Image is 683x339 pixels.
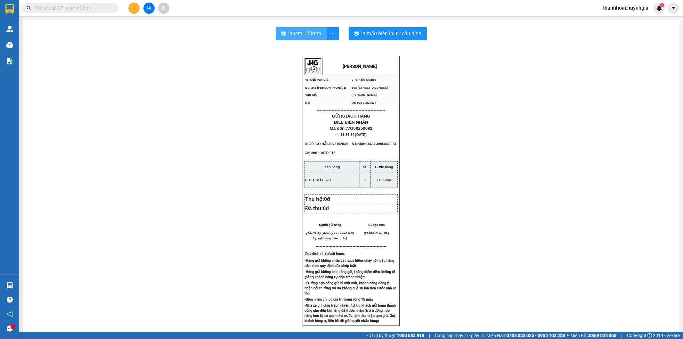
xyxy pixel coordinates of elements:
strong: 0708 023 035 - 0935 103 250 [507,333,565,338]
img: logo-vxr [5,4,14,14]
span: 0973102839 [329,142,348,146]
button: plus [128,3,140,14]
button: aim [158,3,169,14]
strong: -Trường hợp hàng gửi bị mất mát, khách hàng đòng ý nhận bồi thường tối đa không quá 10 lần tiền c... [305,281,396,295]
button: file-add [143,3,155,14]
strong: -Hàng gửi không bao đóng gói, không kiểm đếm, không rõ giá trị khách hàng tự chịu trách nhiệm [305,270,395,279]
img: solution-icon [6,58,13,64]
span: CÔ HẢI [316,142,328,146]
span: Thu hộ: [305,196,333,202]
span: Cung cấp máy in - giấy in: [435,332,485,339]
input: Tìm tên, số ĐT hoặc mã đơn [35,4,111,12]
strong: Tên hàng [325,165,340,169]
span: Đã thu: [305,206,329,211]
img: icon-new-feature [656,5,662,11]
span: copyright [647,333,652,338]
span: In : [336,133,367,136]
span: [PERSON_NAME] [364,231,389,235]
span: ----------------------------------------------- [320,244,387,249]
span: plus [132,6,136,10]
button: caret-down [668,3,679,14]
span: ĐT: 028 39225477 [352,101,376,104]
span: 1 [661,3,663,7]
span: Người gửi hàng [319,223,341,227]
span: Miền Bắc [570,332,616,339]
span: ⚪️ [567,334,569,337]
span: 0đ [323,206,329,211]
img: warehouse-icon [6,282,13,289]
span: PB TH MÃ13281 [305,178,331,182]
span: 1 [364,178,366,182]
span: message [7,326,13,332]
img: warehouse-icon [6,42,13,48]
strong: 0369 525 060 [589,333,616,338]
span: file-add [147,6,151,10]
span: 11:56:54 [DATE] [341,133,367,136]
span: --- [316,244,320,249]
span: N.Gửi: [305,142,348,146]
strong: -Nhà xe chỉ chịu trách nhiệm từ khi khách gửi hàng thành công cho đến khi hàng đã được nhận (trừ ... [305,303,396,323]
strong: SL [363,165,368,169]
span: ĐC: [STREET_ADDRESS][PERSON_NAME] [352,86,388,96]
strong: Cước hàng [375,165,393,169]
span: In mẫu biên lai tự cấu hình [362,29,422,37]
span: SANG - [365,142,396,146]
span: search [27,6,31,10]
sup: 1 [660,3,664,7]
span: | [429,332,430,339]
img: logo [305,58,321,74]
span: ĐT: [305,101,310,104]
span: ---------------------------------------------- [317,107,385,112]
span: N.Nhận: [352,142,396,146]
span: caret-down [671,5,677,11]
strong: 1900 633 818 [397,333,424,338]
span: NV tạo đơn [368,223,385,227]
span: Miền Nam [486,332,565,339]
span: - [328,142,348,146]
span: VP Gửi: Vạn Giã [305,78,328,81]
span: BILL BIÊN NHẬN [334,120,368,125]
span: 110.000đ [377,178,391,182]
span: aim [161,6,166,10]
strong: Quy định nhận/gửi hàng: [305,252,345,255]
span: thanhhoai.huynhgia [598,4,654,12]
span: 0đ [324,196,330,202]
em: (Tôi đã đọc,đồng ý và xem [306,232,344,235]
span: more [327,30,339,38]
span: | [621,332,622,339]
span: 0903442024 [377,142,396,146]
span: notification [7,311,13,317]
span: printer [281,31,286,37]
span: ĐC: 248 [PERSON_NAME], tt Vạn Giã [305,86,346,96]
span: printer [354,31,359,37]
button: printerIn tem 100mm [276,27,327,40]
img: warehouse-icon [6,26,13,32]
span: Ghi chú : 10TR 918 [305,151,335,160]
strong: -Hàng gửi không chứa vật nguy hiểm, cháy nổ hoặc hàng cấm theo quy định của pháp luật [305,259,394,268]
span: VP Nhận: Quận 5 [352,78,377,81]
button: more [326,27,339,40]
span: In tem 100mm [289,29,321,37]
span: VG08250092 [347,126,373,131]
span: question-circle [7,297,13,303]
span: GỬI KHÁCH HÀNG [332,114,370,119]
span: Hỗ trợ kỹ thuật: [365,332,424,339]
strong: [PERSON_NAME] [343,64,377,69]
span: Mã đơn : [330,126,372,131]
strong: -Biên nhận chỉ có giá trị trong vòng 15 ngày [305,297,373,302]
button: printerIn mẫu biên lai tự cấu hình [349,27,427,40]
